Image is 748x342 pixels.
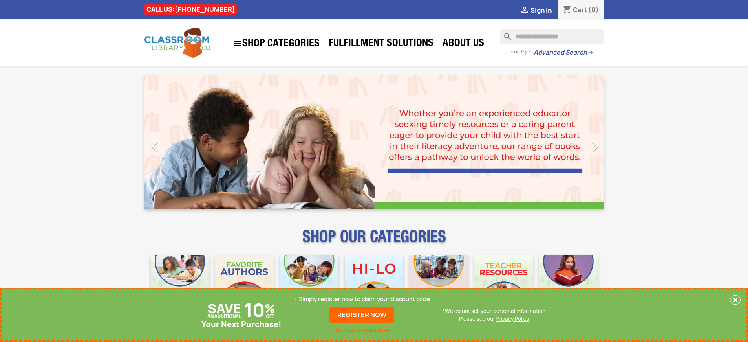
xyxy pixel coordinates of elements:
img: CLC_Fiction_Nonfiction_Mobile.jpg [410,255,468,313]
a: Previous [144,75,214,209]
i:  [233,39,242,48]
img: Classroom Library Company [144,28,211,58]
p: SHOP OUR CATEGORIES [144,234,604,248]
span: Sign in [530,6,552,15]
img: CLC_HiLo_Mobile.jpg [345,255,403,313]
a:  Sign in [520,6,552,15]
i: shopping_cart [562,6,572,15]
img: CLC_Bulk_Mobile.jpg [151,255,209,313]
img: CLC_Phonics_And_Decodables_Mobile.jpg [280,255,338,313]
input: Search [500,29,604,44]
div: CALL US: [144,4,237,15]
a: Next [535,75,604,209]
a: About Us [439,36,488,52]
img: CLC_Favorite_Authors_Mobile.jpg [215,255,274,313]
a: [PHONE_NUMBER] [175,5,235,14]
img: CLC_Dyslexia_Mobile.jpg [539,255,598,313]
img: CLC_Teacher_Resources_Mobile.jpg [474,255,533,313]
span: (0) [588,6,599,14]
a: SHOP CATEGORIES [229,35,324,52]
i: search [500,29,509,38]
a: Fulfillment Solutions [325,36,437,52]
span: → [587,49,593,57]
a: Advanced Search→ [534,49,593,57]
span: - or try - [510,48,534,56]
i:  [145,136,165,156]
i:  [520,6,529,15]
span: Cart [573,6,587,14]
ul: Carousel container [144,75,604,209]
i:  [585,136,605,156]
